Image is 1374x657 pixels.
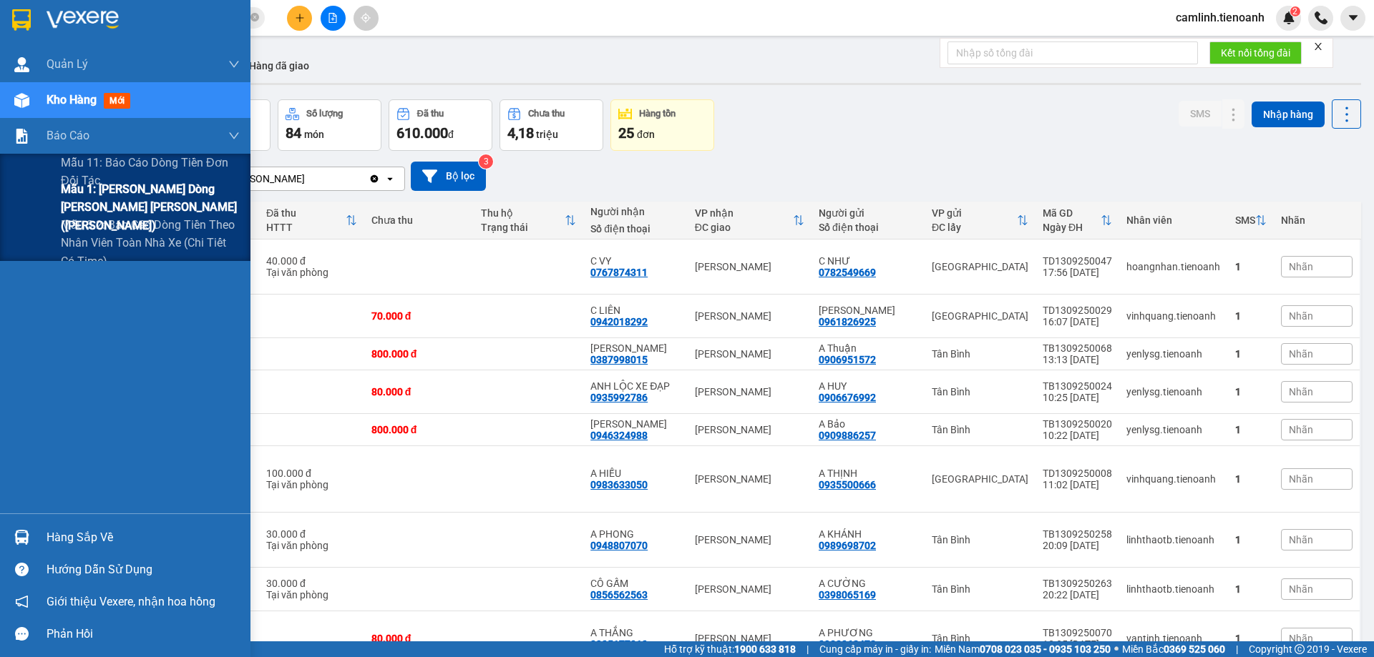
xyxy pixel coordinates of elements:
div: 30.000 đ [266,578,357,589]
div: Tại văn phòng [266,540,357,551]
span: close-circle [250,11,259,25]
div: 0983633050 [590,479,648,490]
div: TD1309250047 [1043,255,1112,267]
div: ANH LỘC XE ĐẠP [590,380,681,392]
div: hoangnhan.tienoanh [1126,261,1221,272]
div: 0946324988 [590,430,648,441]
button: Kết nối tổng đài [1209,41,1302,64]
button: aim [354,6,379,31]
button: SMS [1179,101,1222,127]
span: Nhãn [1289,473,1313,485]
div: TD1309250029 [1043,305,1112,316]
div: A KHÁNH [819,528,917,540]
div: A HUY [819,380,917,392]
div: 1 [1235,348,1267,360]
div: 100.000 đ [266,468,357,479]
div: A PHƯƠNG [819,627,917,638]
div: linhthaotb.tienoanh [1126,583,1221,595]
div: SMS [1235,214,1255,226]
span: Quản Lý [47,55,88,73]
div: 1 [1235,261,1267,272]
span: aim [361,13,371,23]
span: down [228,130,240,142]
div: 0942018292 [590,316,648,327]
div: 0767874311 [590,267,648,278]
div: [PERSON_NAME] [228,172,305,186]
span: Nhãn [1289,310,1313,322]
div: HTTT [266,222,346,233]
th: Toggle SortBy [1036,202,1119,239]
div: A Thuận [819,342,917,354]
button: Hàng đã giao [238,49,321,83]
div: 0935992786 [590,392,648,403]
img: warehouse-icon [14,93,29,108]
div: PHƯƠNG DUYÊN [590,418,681,430]
span: Giới thiệu Vexere, nhận hoa hồng [47,593,215,611]
div: A CƯỜNG [819,578,917,589]
div: 17:56 [DATE] [1043,267,1112,278]
span: Hỗ trợ kỹ thuật: [664,641,796,657]
div: [PERSON_NAME] [695,310,804,322]
span: copyright [1295,644,1305,654]
div: 30.000 đ [266,528,357,540]
div: Ngày ĐH [1043,222,1101,233]
th: Toggle SortBy [474,202,583,239]
div: 20:09 [DATE] [1043,540,1112,551]
span: 610.000 [396,124,448,142]
div: 10:25 [DATE] [1043,392,1112,403]
span: notification [15,595,29,608]
div: Hàng tồn [639,109,676,119]
strong: 1900 633 818 [734,643,796,655]
div: [PERSON_NAME] [695,583,804,595]
div: 16:07 [DATE] [1043,316,1112,327]
span: close-circle [250,13,259,21]
div: C PHƯƠNG [819,305,917,316]
div: 0387998015 [590,354,648,365]
div: Tân Bình [932,583,1028,595]
div: 80.000 đ [371,386,467,397]
span: Nhãn [1289,534,1313,545]
div: Tân Bình [932,386,1028,397]
span: Cung cấp máy in - giấy in: [819,641,931,657]
div: Người gửi [819,207,917,219]
div: 0933062472 [819,638,876,650]
div: [PERSON_NAME] [695,424,804,435]
th: Toggle SortBy [925,202,1036,239]
span: message [15,627,29,641]
div: Thu hộ [481,207,565,219]
div: 0906951572 [819,354,876,365]
span: món [304,129,324,140]
span: đơn [637,129,655,140]
span: Miền Bắc [1122,641,1225,657]
div: 10:22 [DATE] [1043,430,1112,441]
div: A PHONG [590,528,681,540]
div: yenlysg.tienoanh [1126,348,1221,360]
div: A HIẾU [590,468,681,479]
div: [PERSON_NAME] [695,473,804,485]
span: | [1236,641,1238,657]
div: 1 [1235,424,1267,435]
sup: 2 [1290,6,1300,16]
span: Nhãn [1289,348,1313,360]
div: 70.000 đ [371,310,467,322]
div: 0989698702 [819,540,876,551]
div: Tân Bình [932,534,1028,545]
div: Trạng thái [481,222,565,233]
div: TD1309250008 [1043,468,1112,479]
div: 0782549669 [819,267,876,278]
div: C NHƯ [819,255,917,267]
div: vinhquang.tienoanh [1126,473,1221,485]
button: Nhập hàng [1252,102,1325,127]
div: 0856562563 [590,589,648,601]
span: camlinh.tienoanh [1164,9,1276,26]
span: | [807,641,809,657]
button: Chưa thu4,18 triệu [500,99,603,151]
div: yenlysg.tienoanh [1126,424,1221,435]
span: plus [295,13,305,23]
th: Toggle SortBy [259,202,364,239]
span: ⚪️ [1114,646,1119,652]
div: 0935500666 [819,479,876,490]
span: Nhãn [1289,424,1313,435]
div: 0961826925 [819,316,876,327]
div: Tân Bình [932,348,1028,360]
